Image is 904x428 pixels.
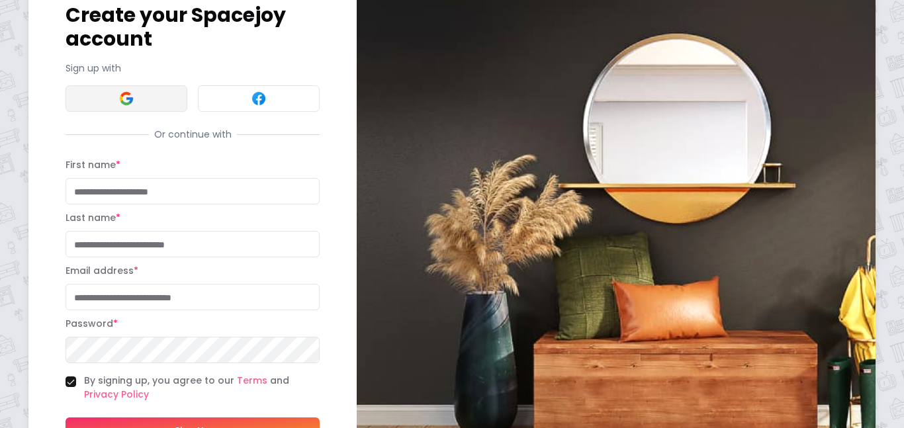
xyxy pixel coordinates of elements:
p: Sign up with [66,62,320,75]
a: Privacy Policy [84,388,149,401]
img: Facebook signin [251,91,267,107]
a: Terms [237,374,267,387]
h1: Create your Spacejoy account [66,3,320,51]
img: Google signin [118,91,134,107]
label: By signing up, you agree to our and [84,374,320,402]
label: First name [66,158,120,171]
label: Email address [66,264,138,277]
label: Last name [66,211,120,224]
label: Password [66,317,118,330]
span: Or continue with [149,128,237,141]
